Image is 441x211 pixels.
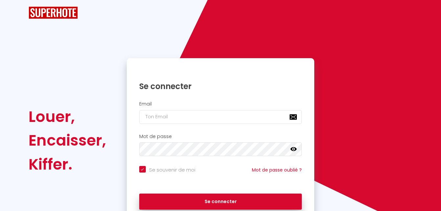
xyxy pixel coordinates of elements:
img: SuperHote logo [29,7,78,19]
h2: Mot de passe [139,134,302,139]
div: Encaisser, [29,129,106,152]
a: Mot de passe oublié ? [252,167,302,173]
h1: Se connecter [139,81,302,91]
input: Ton Email [139,110,302,124]
button: Ouvrir le widget de chat LiveChat [5,3,25,22]
button: Se connecter [139,194,302,210]
h2: Email [139,101,302,107]
div: Louer, [29,105,106,129]
div: Kiffer. [29,152,106,176]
